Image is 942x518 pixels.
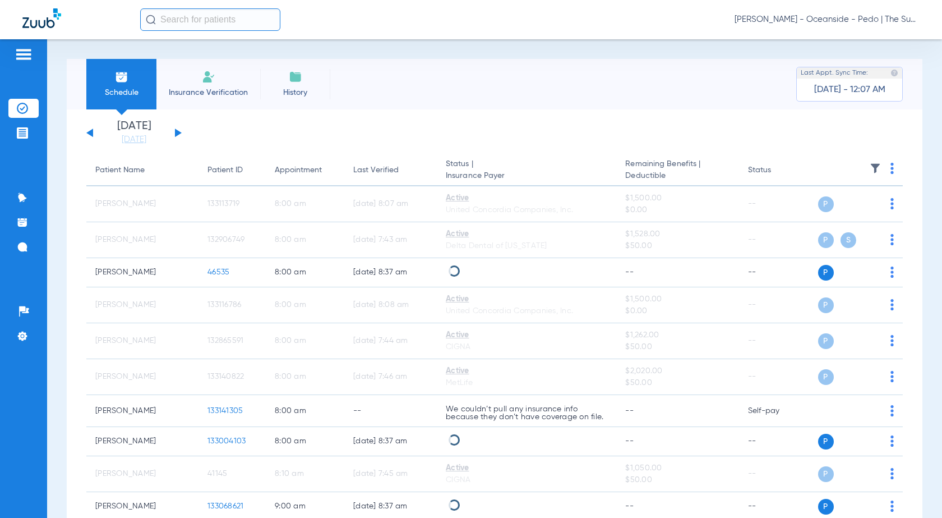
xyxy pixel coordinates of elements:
[140,8,280,31] input: Search for patients
[739,258,815,287] td: --
[818,499,834,515] span: P
[616,155,738,186] th: Remaining Benefits |
[344,427,437,456] td: [DATE] 8:37 AM
[95,87,148,98] span: Schedule
[739,155,815,186] th: Status
[890,335,894,346] img: group-dot-blue.svg
[266,258,344,287] td: 8:00 AM
[266,456,344,492] td: 8:10 AM
[344,287,437,323] td: [DATE] 8:08 AM
[625,341,729,353] span: $50.00
[86,323,198,359] td: [PERSON_NAME]
[890,299,894,310] img: group-dot-blue.svg
[818,333,834,349] span: P
[625,305,729,317] span: $0.00
[275,164,322,176] div: Appointment
[625,462,729,474] span: $1,050.00
[100,121,168,145] li: [DATE]
[344,456,437,492] td: [DATE] 7:45 AM
[266,323,344,359] td: 8:00 AM
[625,294,729,305] span: $1,500.00
[818,232,834,248] span: P
[86,287,198,323] td: [PERSON_NAME]
[625,170,729,182] span: Deductible
[95,164,145,176] div: Patient Name
[86,359,198,395] td: [PERSON_NAME]
[890,501,894,512] img: group-dot-blue.svg
[446,192,607,204] div: Active
[446,329,607,341] div: Active
[353,164,399,176] div: Last Verified
[207,470,227,478] span: 41145
[446,365,607,377] div: Active
[739,287,815,323] td: --
[344,222,437,258] td: [DATE] 7:43 AM
[275,164,335,176] div: Appointment
[446,377,607,389] div: MetLife
[344,323,437,359] td: [DATE] 7:44 AM
[207,236,244,244] span: 132906749
[890,468,894,479] img: group-dot-blue.svg
[266,427,344,456] td: 8:00 AM
[841,232,856,248] span: S
[739,456,815,492] td: --
[625,268,634,276] span: --
[207,200,239,208] span: 133113719
[446,240,607,252] div: Delta Dental of [US_STATE]
[344,186,437,222] td: [DATE] 8:07 AM
[890,234,894,245] img: group-dot-blue.svg
[15,48,33,61] img: hamburger-icon
[625,437,634,445] span: --
[446,204,607,216] div: United Concordia Companies, Inc.
[344,395,437,427] td: --
[86,258,198,287] td: [PERSON_NAME]
[207,268,229,276] span: 46535
[446,405,607,421] p: We couldn’t pull any insurance info because they don’t have coverage on file.
[22,8,61,28] img: Zuub Logo
[739,359,815,395] td: --
[266,186,344,222] td: 8:00 AM
[266,395,344,427] td: 8:00 AM
[739,186,815,222] td: --
[446,228,607,240] div: Active
[86,427,198,456] td: [PERSON_NAME]
[266,359,344,395] td: 8:00 AM
[814,84,885,95] span: [DATE] - 12:07 AM
[739,395,815,427] td: Self-pay
[739,222,815,258] td: --
[818,297,834,313] span: P
[207,301,241,309] span: 133116786
[890,198,894,209] img: group-dot-blue.svg
[95,164,190,176] div: Patient Name
[100,134,168,145] a: [DATE]
[86,186,198,222] td: [PERSON_NAME]
[86,222,198,258] td: [PERSON_NAME]
[437,155,616,186] th: Status |
[625,228,729,240] span: $1,528.00
[890,371,894,382] img: group-dot-blue.svg
[207,437,246,445] span: 133004103
[446,305,607,317] div: United Concordia Companies, Inc.
[890,69,898,77] img: last sync help info
[165,87,252,98] span: Insurance Verification
[625,377,729,389] span: $50.00
[735,14,920,25] span: [PERSON_NAME] - Oceanside - Pedo | The Super Dentists
[86,456,198,492] td: [PERSON_NAME]
[625,240,729,252] span: $50.00
[890,163,894,174] img: group-dot-blue.svg
[207,164,257,176] div: Patient ID
[344,359,437,395] td: [DATE] 7:46 AM
[207,502,243,510] span: 133068621
[269,87,322,98] span: History
[207,164,243,176] div: Patient ID
[207,337,243,345] span: 132865591
[890,405,894,416] img: group-dot-blue.svg
[818,196,834,212] span: P
[625,192,729,204] span: $1,500.00
[625,204,729,216] span: $0.00
[625,329,729,341] span: $1,262.00
[289,70,302,84] img: History
[446,170,607,182] span: Insurance Payer
[739,323,815,359] td: --
[446,294,607,305] div: Active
